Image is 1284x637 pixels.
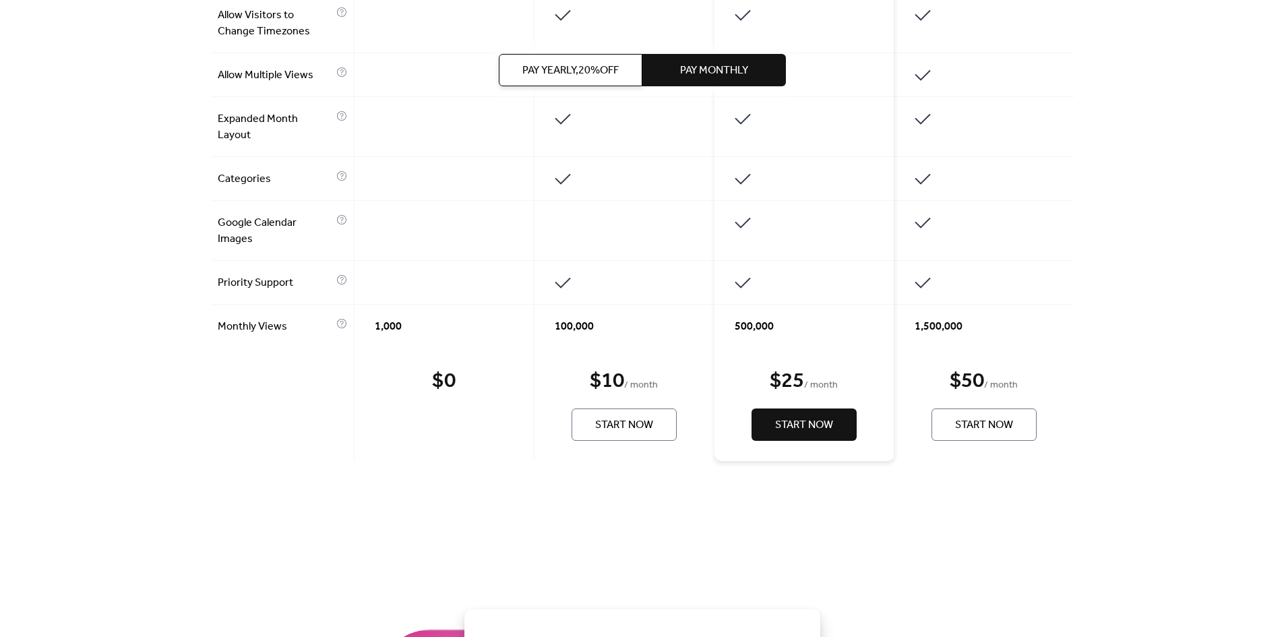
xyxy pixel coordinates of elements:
[804,377,838,394] span: / month
[752,408,857,441] button: Start Now
[218,7,333,40] span: Allow Visitors to Change Timezones
[642,54,786,86] button: Pay Monthly
[955,417,1013,433] span: Start Now
[218,67,333,84] span: Allow Multiple Views
[522,63,619,79] span: Pay Yearly, 20% off
[218,319,333,335] span: Monthly Views
[555,319,594,335] span: 100,000
[984,377,1018,394] span: / month
[624,377,658,394] span: / month
[950,368,984,395] div: $ 50
[572,408,677,441] button: Start Now
[218,275,333,291] span: Priority Support
[590,368,624,395] div: $ 10
[218,215,333,247] span: Google Calendar Images
[432,368,455,395] div: $ 0
[218,171,333,187] span: Categories
[680,63,748,79] span: Pay Monthly
[775,417,833,433] span: Start Now
[915,319,962,335] span: 1,500,000
[735,319,774,335] span: 500,000
[931,408,1037,441] button: Start Now
[499,54,642,86] button: Pay Yearly,20%off
[375,319,402,335] span: 1,000
[770,368,804,395] div: $ 25
[218,111,333,144] span: Expanded Month Layout
[595,417,653,433] span: Start Now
